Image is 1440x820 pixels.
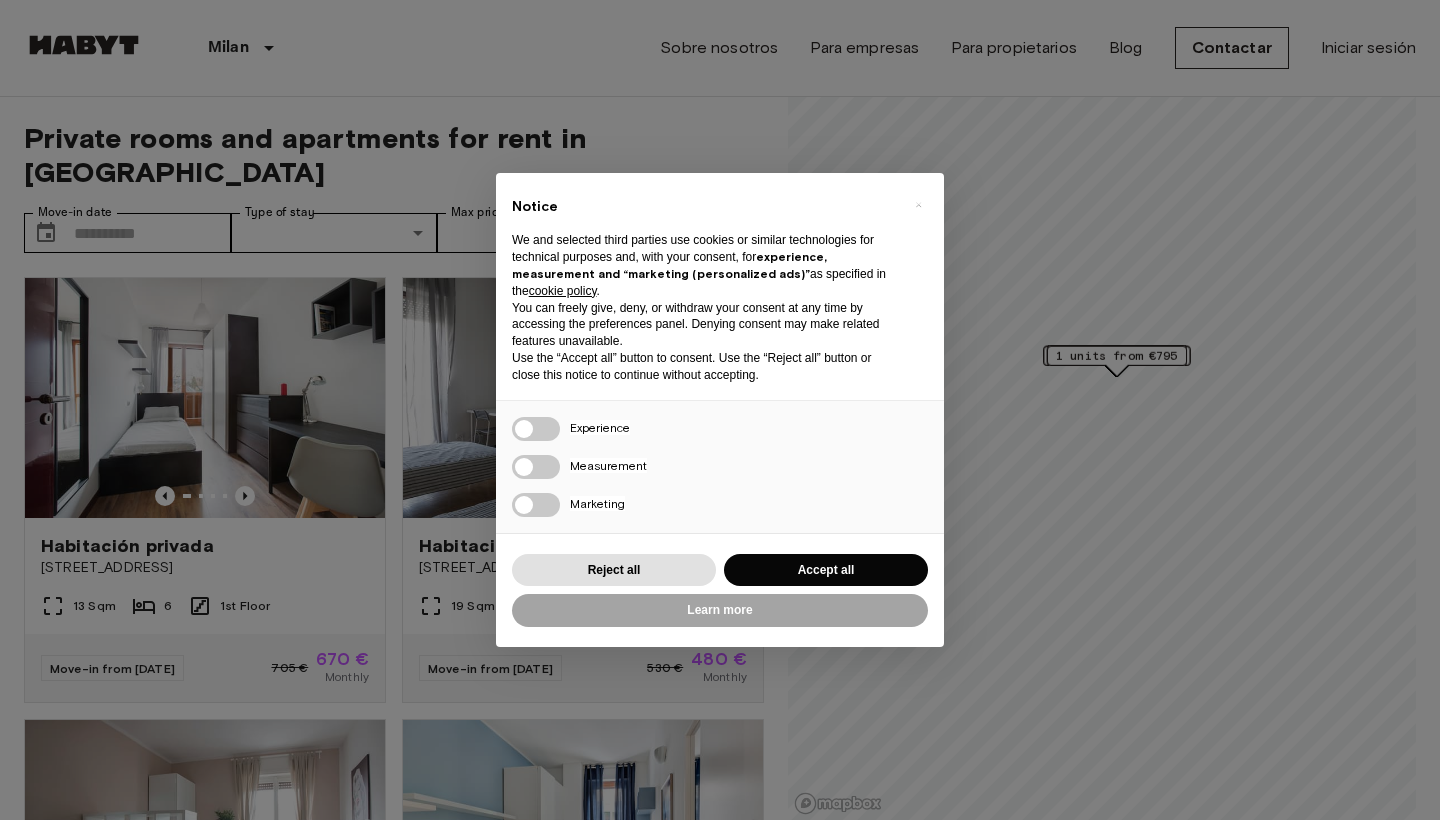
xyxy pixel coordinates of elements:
[512,350,896,384] p: Use the “Accept all” button to consent. Use the “Reject all” button or close this notice to conti...
[512,249,827,281] strong: experience, measurement and “marketing (personalized ads)”
[512,232,896,299] p: We and selected third parties use cookies or similar technologies for technical purposes and, wit...
[915,193,922,217] span: ×
[512,300,896,350] p: You can freely give, deny, or withdraw your consent at any time by accessing the preferences pane...
[512,197,896,217] h2: Notice
[529,284,597,298] a: cookie policy
[570,496,625,511] span: Marketing
[512,594,928,627] button: Learn more
[902,189,934,221] button: Close this notice
[570,420,630,435] span: Experience
[570,458,647,473] span: Measurement
[724,554,928,587] button: Accept all
[512,554,716,587] button: Reject all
